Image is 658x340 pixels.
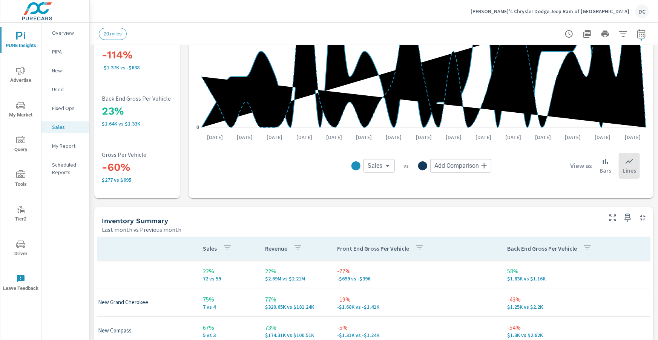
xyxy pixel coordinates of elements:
p: [DATE] [411,133,437,141]
span: Driver [3,240,39,258]
p: My Report [52,142,83,150]
div: New [41,65,89,76]
p: 72 vs 59 [203,276,253,282]
p: [DATE] [500,133,526,141]
div: Sales [364,159,395,173]
span: PURE Insights [3,32,39,50]
p: Front End Gross Per Vehicle [337,245,409,252]
p: $277 vs $695 [102,177,201,183]
div: My Report [41,140,89,152]
p: -$699 vs -$396 [337,276,495,282]
p: Fixed Ops [52,104,83,112]
p: [DATE] [620,133,646,141]
p: vs [395,162,418,169]
text: 0 [196,125,199,130]
p: [DATE] [202,133,228,141]
p: -19% [337,295,495,304]
p: Back End Gross Per Vehicle [507,245,577,252]
button: Apply Filters [616,26,631,41]
p: Scheduled Reports [52,161,83,176]
span: Query [3,136,39,154]
p: -$1.37K vs -$638 [102,64,201,70]
p: [PERSON_NAME]'s Chrysler Dodge Jeep Ram of [GEOGRAPHIC_DATA] [471,8,629,15]
p: New Grand Cherokee [98,299,148,306]
span: Tools [3,170,39,189]
div: nav menu [0,23,41,300]
span: Save this to your personalized report [622,212,634,224]
p: $320,654 vs $181,239 [265,304,325,310]
p: Sales [52,123,83,131]
div: Add Comparison [430,159,491,173]
p: New [52,67,83,74]
p: [DATE] [291,133,317,141]
p: -$1.31K vs -$1.24K [337,332,495,338]
div: PIPA [41,46,89,57]
div: DC [635,5,649,18]
p: Lines [623,166,636,175]
h5: Inventory Summary [102,217,168,225]
p: [DATE] [590,133,616,141]
p: Used [52,86,83,93]
p: [DATE] [351,133,377,141]
p: 73% [265,323,325,332]
p: [DATE] [530,133,556,141]
h6: View as [570,162,592,170]
p: Revenue [265,245,287,252]
p: 77% [265,295,325,304]
div: Overview [41,27,89,38]
p: Front End Gross Per Vehicle [102,39,201,46]
p: [DATE] [321,133,347,141]
button: Select Date Range [634,26,649,41]
p: $174,312 vs $100,511 [265,332,325,338]
p: -5% [337,323,495,332]
span: Advertise [3,66,39,85]
button: Make Fullscreen [607,212,619,224]
p: 22% [265,266,325,276]
button: "Export Report to PDF" [580,26,595,41]
span: Tier2 [3,205,39,224]
p: 75% [203,295,253,304]
p: $1,643 vs $1,333 [102,121,201,127]
p: 67% [203,323,253,332]
p: [DATE] [232,133,258,141]
span: Sales [368,162,383,170]
p: Sales [203,245,217,252]
p: Overview [52,29,83,37]
div: Fixed Ops [41,103,89,114]
p: Bars [600,166,611,175]
div: Used [41,84,89,95]
p: [DATE] [381,133,407,141]
p: Gross Per Vehicle [102,151,201,158]
div: Sales [41,121,89,133]
p: Last month vs Previous month [102,225,181,234]
p: -77% [337,266,495,276]
span: My Market [3,101,39,119]
p: [DATE] [440,133,467,141]
div: Scheduled Reports [41,159,89,178]
span: Add Comparison [435,162,479,170]
h3: 23% [102,105,201,118]
button: Print Report [598,26,613,41]
p: [DATE] [470,133,497,141]
p: -$1.68K vs -$1.41K [337,304,495,310]
p: [DATE] [560,133,586,141]
p: $2,693,982 vs $2,212,311 [265,276,325,282]
span: 20 miles [99,31,126,37]
button: Minimize Widget [637,212,649,224]
h3: -60% [102,161,201,174]
p: New Compass [98,327,132,334]
p: 5 vs 3 [203,332,253,338]
p: 7 vs 4 [203,304,253,310]
p: PIPA [52,48,83,55]
p: 22% [203,266,253,276]
p: [DATE] [261,133,288,141]
h3: -114% [102,49,201,61]
p: Back End Gross Per Vehicle [102,95,201,102]
span: Leave Feedback [3,274,39,293]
